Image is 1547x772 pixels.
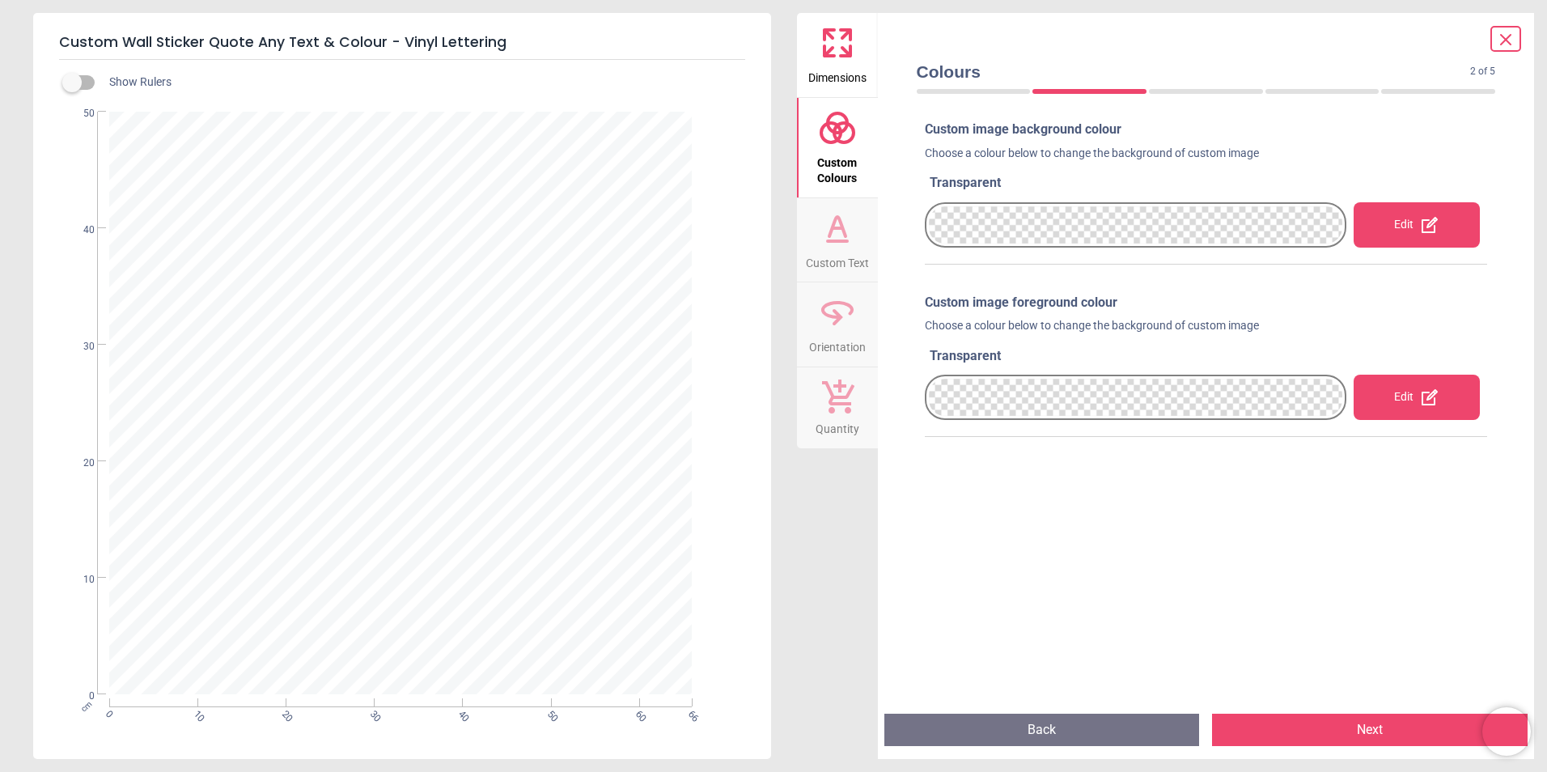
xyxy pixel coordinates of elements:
[917,60,1471,83] span: Colours
[1470,65,1495,78] span: 2 of 5
[925,146,1488,168] div: Choose a colour below to change the background of custom image
[64,107,95,121] span: 50
[59,26,745,60] h5: Custom Wall Sticker Quote Any Text & Colour - Vinyl Lettering
[1354,375,1480,420] div: Edit
[797,13,878,97] button: Dimensions
[1212,714,1528,746] button: Next
[797,98,878,197] button: Custom Colours
[797,198,878,282] button: Custom Text
[797,282,878,367] button: Orientation
[884,714,1200,746] button: Back
[809,332,866,356] span: Orientation
[930,174,1488,192] div: Transparent
[1354,202,1480,248] div: Edit
[925,318,1488,341] div: Choose a colour below to change the background of custom image
[808,62,867,87] span: Dimensions
[797,367,878,448] button: Quantity
[816,414,859,438] span: Quantity
[925,121,1121,137] span: Custom image background colour
[806,248,869,272] span: Custom Text
[799,147,876,187] span: Custom Colours
[925,295,1117,310] span: Custom image foreground colour
[930,347,1488,365] div: Transparent
[1482,707,1531,756] iframe: Brevo live chat
[72,73,771,92] div: Show Rulers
